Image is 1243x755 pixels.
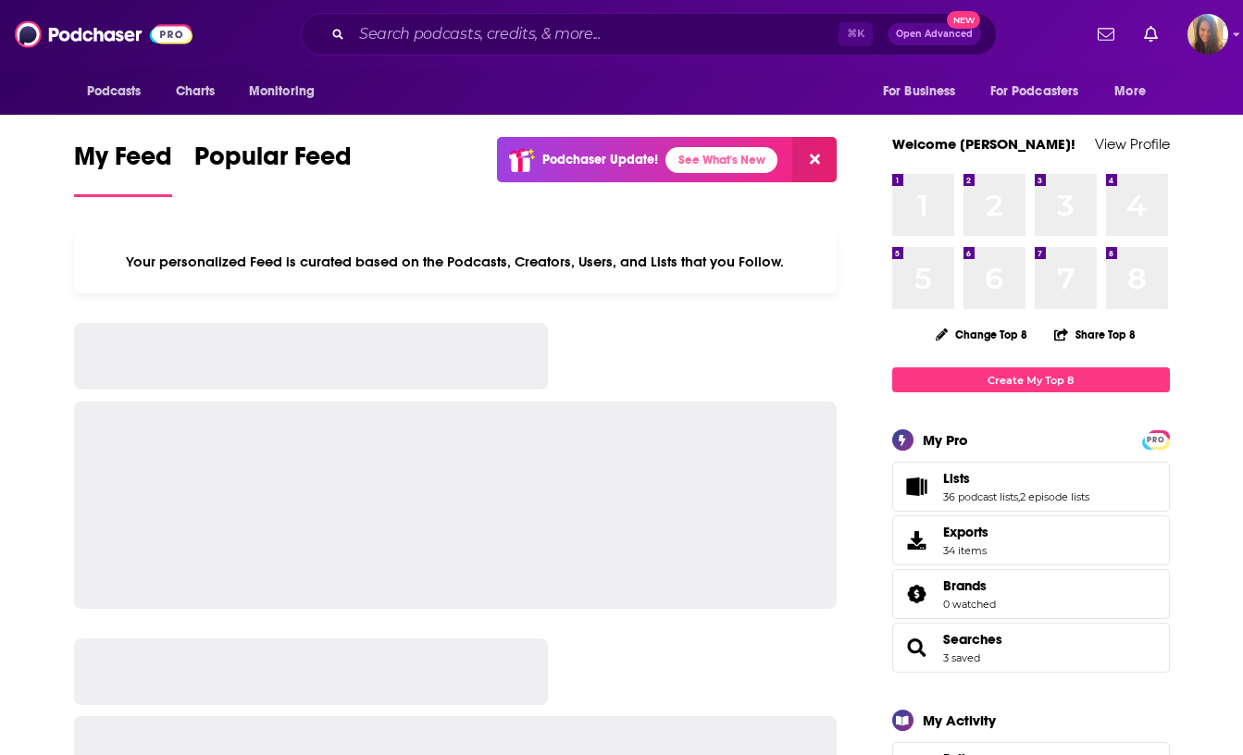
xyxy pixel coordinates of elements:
[1187,14,1228,55] button: Show profile menu
[236,74,339,109] button: open menu
[1187,14,1228,55] span: Logged in as AHartman333
[1020,490,1089,503] a: 2 episode lists
[1101,74,1169,109] button: open menu
[899,474,936,500] a: Lists
[888,23,981,45] button: Open AdvancedNew
[301,13,997,56] div: Search podcasts, credits, & more...
[892,135,1075,153] a: Welcome [PERSON_NAME]!
[1187,14,1228,55] img: User Profile
[925,323,1039,346] button: Change Top 8
[892,569,1170,619] span: Brands
[943,577,987,594] span: Brands
[899,581,936,607] a: Brands
[15,17,193,52] img: Podchaser - Follow, Share and Rate Podcasts
[352,19,839,49] input: Search podcasts, credits, & more...
[542,152,658,167] p: Podchaser Update!
[164,74,227,109] a: Charts
[1137,19,1165,50] a: Show notifications dropdown
[74,141,172,197] a: My Feed
[943,470,970,487] span: Lists
[896,30,973,39] span: Open Advanced
[943,524,988,540] span: Exports
[943,544,988,557] span: 34 items
[74,230,838,293] div: Your personalized Feed is curated based on the Podcasts, Creators, Users, and Lists that you Follow.
[1114,79,1146,105] span: More
[1018,490,1020,503] span: ,
[176,79,216,105] span: Charts
[74,74,166,109] button: open menu
[892,623,1170,673] span: Searches
[923,712,996,729] div: My Activity
[943,651,980,664] a: 3 saved
[1145,433,1167,447] span: PRO
[74,141,172,183] span: My Feed
[899,635,936,661] a: Searches
[665,147,777,173] a: See What's New
[1090,19,1122,50] a: Show notifications dropdown
[899,527,936,553] span: Exports
[1095,135,1170,153] a: View Profile
[194,141,352,183] span: Popular Feed
[943,598,996,611] a: 0 watched
[923,431,968,449] div: My Pro
[1145,432,1167,446] a: PRO
[990,79,1079,105] span: For Podcasters
[943,470,1089,487] a: Lists
[943,577,996,594] a: Brands
[249,79,315,105] span: Monitoring
[978,74,1106,109] button: open menu
[87,79,142,105] span: Podcasts
[892,367,1170,392] a: Create My Top 8
[943,631,1002,648] a: Searches
[194,141,352,197] a: Popular Feed
[883,79,956,105] span: For Business
[943,490,1018,503] a: 36 podcast lists
[892,515,1170,565] a: Exports
[892,462,1170,512] span: Lists
[1053,316,1137,353] button: Share Top 8
[839,22,873,46] span: ⌘ K
[947,11,980,29] span: New
[870,74,979,109] button: open menu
